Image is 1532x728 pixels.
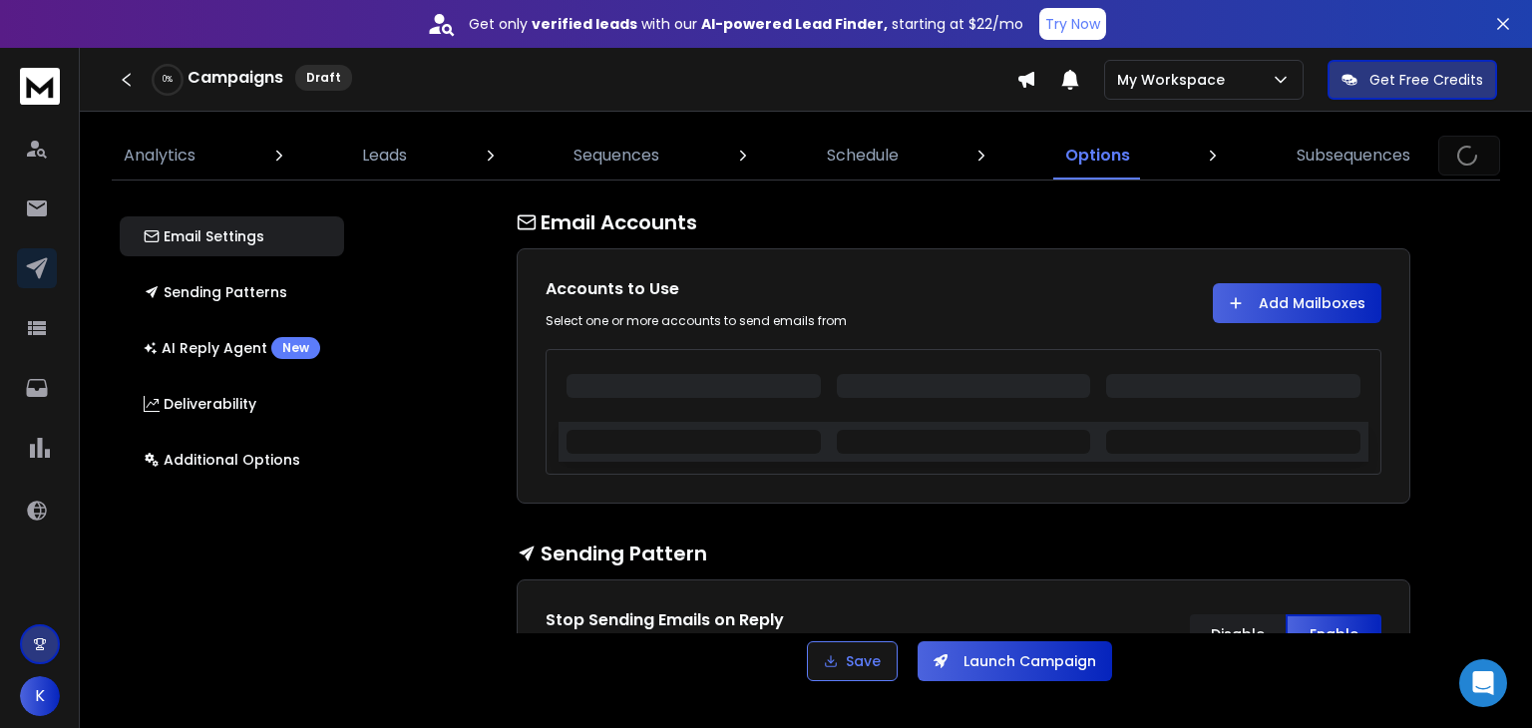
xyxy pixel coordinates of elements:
[807,641,898,681] button: Save
[546,277,944,301] h1: Accounts to Use
[1285,132,1422,180] a: Subsequences
[1053,132,1142,180] a: Options
[112,132,207,180] a: Analytics
[574,144,659,168] p: Sequences
[144,282,287,302] p: Sending Patterns
[144,394,256,414] p: Deliverability
[1459,659,1507,707] div: Open Intercom Messenger
[815,132,911,180] a: Schedule
[120,384,344,424] button: Deliverability
[1117,70,1233,90] p: My Workspace
[144,450,300,470] p: Additional Options
[546,608,944,632] h1: Stop Sending Emails on Reply
[1045,14,1100,34] p: Try Now
[1328,60,1497,100] button: Get Free Credits
[1065,144,1130,168] p: Options
[20,676,60,716] button: K
[1369,70,1483,90] p: Get Free Credits
[918,641,1112,681] button: Launch Campaign
[120,440,344,480] button: Additional Options
[120,272,344,312] button: Sending Patterns
[271,337,320,359] div: New
[517,208,1410,236] h1: Email Accounts
[120,328,344,368] button: AI Reply AgentNew
[20,68,60,105] img: logo
[701,14,888,34] strong: AI-powered Lead Finder,
[163,74,173,86] p: 0 %
[469,14,1023,34] p: Get only with our starting at $22/mo
[1190,614,1286,654] button: Disable
[532,14,637,34] strong: verified leads
[1213,283,1381,323] button: Add Mailboxes
[120,216,344,256] button: Email Settings
[144,337,320,359] p: AI Reply Agent
[517,540,1410,567] h1: Sending Pattern
[827,144,899,168] p: Schedule
[1039,8,1106,40] button: Try Now
[562,132,671,180] a: Sequences
[188,66,283,90] h1: Campaigns
[546,313,944,329] div: Select one or more accounts to send emails from
[1297,144,1410,168] p: Subsequences
[362,144,407,168] p: Leads
[350,132,419,180] a: Leads
[124,144,195,168] p: Analytics
[1286,614,1381,654] button: Enable
[144,226,264,246] p: Email Settings
[295,65,352,91] div: Draft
